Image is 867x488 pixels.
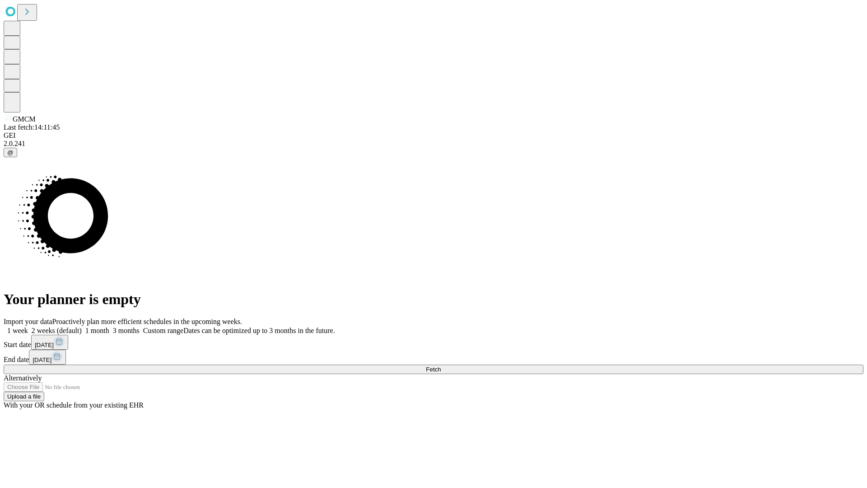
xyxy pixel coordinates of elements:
[4,148,17,157] button: @
[4,392,44,401] button: Upload a file
[29,350,66,365] button: [DATE]
[7,149,14,156] span: @
[4,374,42,382] span: Alternatively
[33,357,51,363] span: [DATE]
[426,366,441,373] span: Fetch
[4,318,52,325] span: Import your data
[4,365,863,374] button: Fetch
[7,327,28,334] span: 1 week
[4,131,863,140] div: GEI
[52,318,242,325] span: Proactively plan more efficient schedules in the upcoming weeks.
[13,115,36,123] span: GMCM
[4,123,60,131] span: Last fetch: 14:11:45
[35,342,54,348] span: [DATE]
[113,327,140,334] span: 3 months
[183,327,335,334] span: Dates can be optimized up to 3 months in the future.
[4,291,863,308] h1: Your planner is empty
[4,401,144,409] span: With your OR schedule from your existing EHR
[4,140,863,148] div: 2.0.241
[4,350,863,365] div: End date
[143,327,183,334] span: Custom range
[32,327,82,334] span: 2 weeks (default)
[4,335,863,350] div: Start date
[85,327,109,334] span: 1 month
[31,335,68,350] button: [DATE]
